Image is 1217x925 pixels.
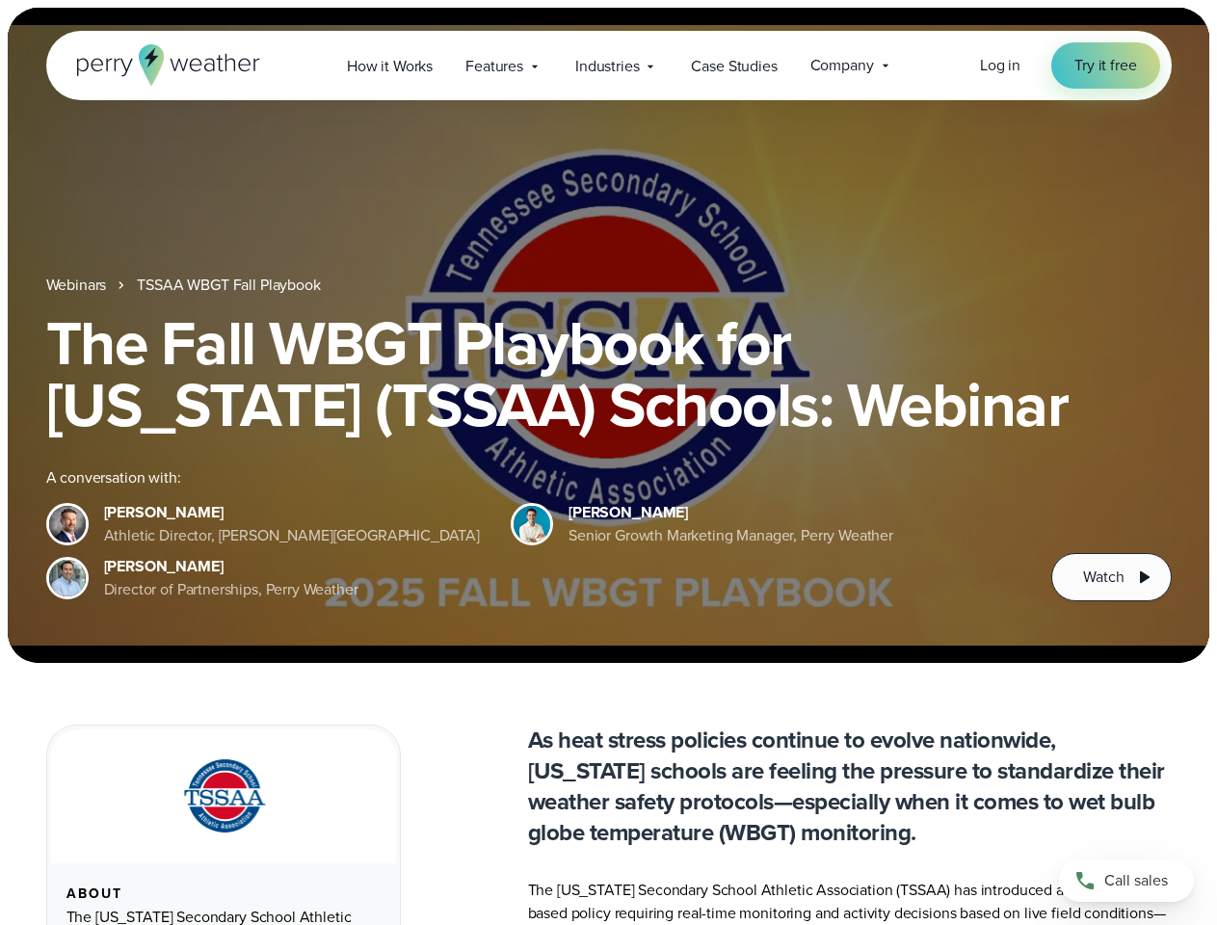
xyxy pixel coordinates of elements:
[675,46,793,86] a: Case Studies
[347,55,433,78] span: How it Works
[49,560,86,596] img: Jeff Wood
[104,578,358,601] div: Director of Partnerships, Perry Weather
[465,55,523,78] span: Features
[980,54,1020,76] span: Log in
[575,55,639,78] span: Industries
[46,466,1021,489] div: A conversation with:
[1074,54,1136,77] span: Try it free
[1083,566,1124,589] span: Watch
[1104,869,1168,892] span: Call sales
[46,312,1172,436] h1: The Fall WBGT Playbook for [US_STATE] (TSSAA) Schools: Webinar
[691,55,777,78] span: Case Studies
[66,886,381,902] div: About
[137,274,320,297] a: TSSAA WBGT Fall Playbook
[46,274,107,297] a: Webinars
[1051,42,1159,89] a: Try it free
[159,753,288,840] img: TSSAA-Tennessee-Secondary-School-Athletic-Association.svg
[331,46,449,86] a: How it Works
[810,54,874,77] span: Company
[528,725,1172,848] p: As heat stress policies continue to evolve nationwide, [US_STATE] schools are feeling the pressur...
[569,501,893,524] div: [PERSON_NAME]
[49,506,86,542] img: Brian Wyatt
[104,501,481,524] div: [PERSON_NAME]
[980,54,1020,77] a: Log in
[1059,859,1194,902] a: Call sales
[569,524,893,547] div: Senior Growth Marketing Manager, Perry Weather
[46,274,1172,297] nav: Breadcrumb
[514,506,550,542] img: Spencer Patton, Perry Weather
[104,555,358,578] div: [PERSON_NAME]
[104,524,481,547] div: Athletic Director, [PERSON_NAME][GEOGRAPHIC_DATA]
[1051,553,1171,601] button: Watch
